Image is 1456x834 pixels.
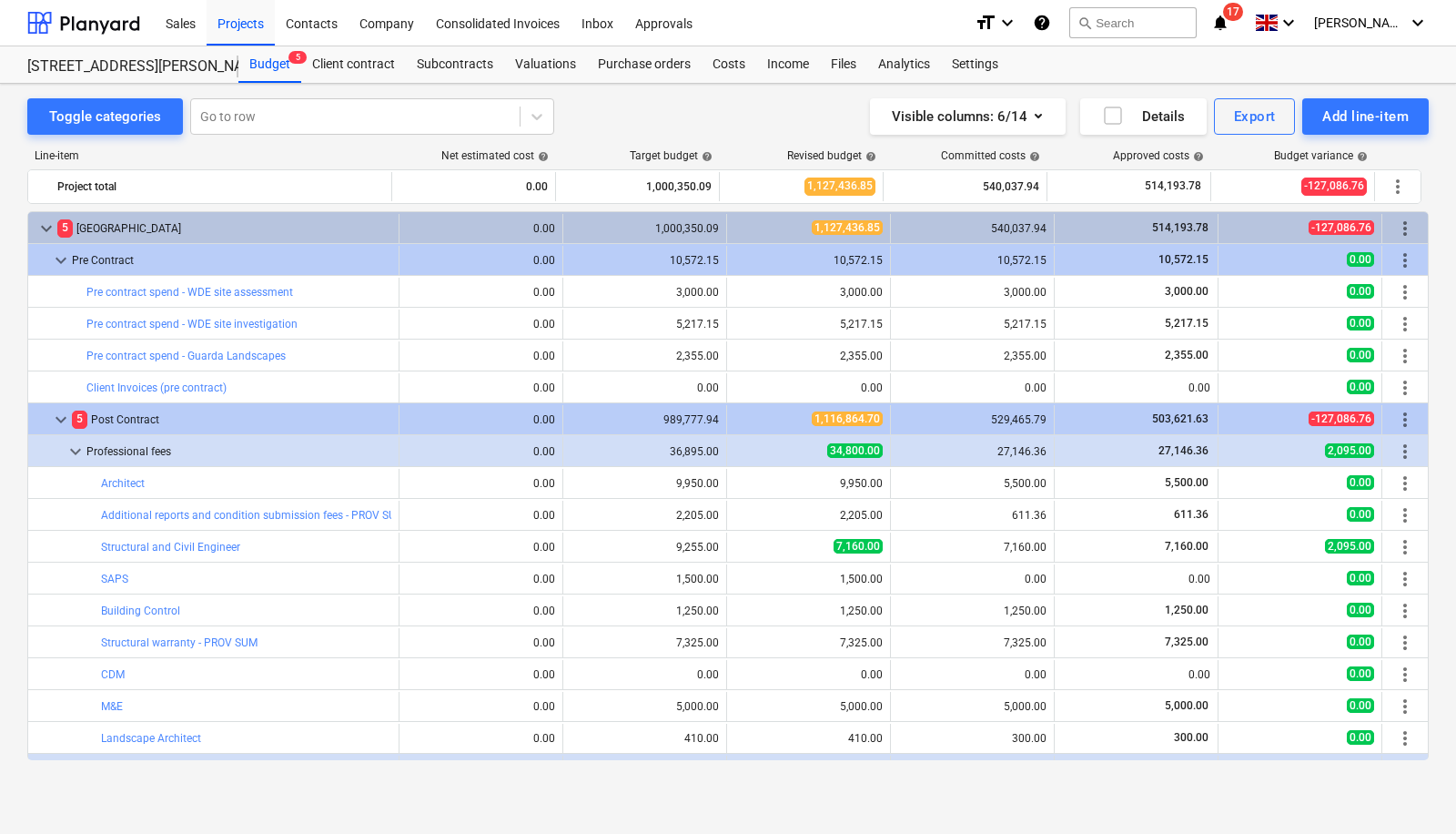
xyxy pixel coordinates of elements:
div: 540,037.94 [898,222,1046,235]
a: Client Invoices (pre contract) [86,381,227,394]
div: Valuations [504,46,587,83]
div: Purchase orders [587,46,702,83]
div: 0.00 [407,381,555,394]
div: Costs [702,46,756,83]
a: Settings [941,46,1009,83]
div: 0.00 [571,668,719,681]
div: 0.00 [399,172,548,201]
div: 7,160.00 [898,541,1046,554]
span: More actions [1394,281,1416,303]
span: 7,160.00 [1163,540,1210,553]
a: Structural and Civil Engineer [101,541,240,554]
i: notifications [1211,12,1229,34]
div: 0.00 [407,350,555,362]
div: 2,205.00 [571,509,719,522]
span: help [862,151,876,162]
a: SAPS [101,573,128,585]
span: 0.00 [1347,348,1374,362]
div: 0.00 [407,445,555,458]
div: Project total [57,172,384,201]
span: 0.00 [1347,284,1374,299]
button: Visible columns:6/14 [870,98,1066,135]
span: 0.00 [1347,730,1374,745]
button: Export [1214,98,1296,135]
span: 5 [288,51,307,64]
span: More actions [1394,473,1416,494]
a: CDM [101,668,125,681]
span: 514,193.78 [1150,221,1210,234]
span: 0.00 [1347,507,1374,522]
span: More actions [1394,249,1416,271]
div: 1,000,350.09 [571,222,719,235]
a: Pre contract spend - WDE site investigation [86,318,298,331]
div: 0.00 [407,636,555,649]
span: 514,193.78 [1143,178,1203,194]
a: Additional reports and condition submission fees - PROV SUM VO-004 [101,509,444,522]
div: Budget variance [1274,149,1368,162]
div: 410.00 [734,732,883,745]
i: format_size [975,12,996,34]
div: 0.00 [1062,668,1210,681]
span: help [1189,151,1204,162]
span: 7,325.00 [1163,636,1210,648]
div: 10,572.15 [734,254,883,267]
div: 0.00 [407,732,555,745]
span: 611.36 [1172,508,1210,521]
span: -127,086.76 [1309,220,1374,235]
div: 0.00 [407,318,555,331]
span: 5,217.15 [1163,317,1210,330]
span: 2,355.00 [1163,349,1210,361]
div: Visible columns : 6/14 [892,105,1044,128]
span: 0.00 [1347,316,1374,331]
iframe: Chat Widget [1365,747,1456,834]
span: More actions [1394,696,1416,717]
div: 3,000.00 [898,286,1046,299]
div: 5,217.15 [571,318,719,331]
div: 1,000,350.09 [563,172,712,201]
div: 0.00 [407,668,555,681]
div: 0.00 [407,286,555,299]
span: -127,086.76 [1309,412,1374,426]
div: 2,355.00 [571,350,719,362]
a: Architect [101,477,145,490]
a: Analytics [867,46,941,83]
span: keyboard_arrow_down [50,409,72,431]
div: 0.00 [407,222,555,235]
span: 1,250.00 [1163,604,1210,616]
div: 2,355.00 [734,350,883,362]
div: 5,500.00 [898,477,1046,490]
div: 0.00 [407,413,555,426]
div: 0.00 [734,381,883,394]
div: 9,950.00 [734,477,883,490]
div: 611.36 [898,509,1046,522]
button: Toggle categories [27,98,183,135]
div: Net estimated cost [441,149,549,162]
span: 17 [1223,3,1243,21]
a: Income [756,46,820,83]
span: search [1077,15,1092,30]
a: Landscape Architect [101,732,201,745]
button: Details [1080,98,1207,135]
span: More actions [1394,377,1416,399]
span: 0.00 [1347,571,1374,585]
div: 7,325.00 [571,636,719,649]
span: help [1353,151,1368,162]
div: 2,355.00 [898,350,1046,362]
div: 529,465.79 [898,413,1046,426]
div: 0.00 [407,477,555,490]
a: Client contract [301,46,406,83]
span: 1,116,864.70 [812,412,883,426]
div: Pre Contract [72,246,391,275]
span: keyboard_arrow_down [65,759,86,781]
div: 0.00 [734,668,883,681]
a: Subcontracts [406,46,504,83]
span: [PERSON_NAME] [1314,15,1405,30]
a: Pre contract spend - WDE site assessment [86,286,293,299]
div: 0.00 [898,381,1046,394]
span: 503,621.63 [1150,412,1210,425]
span: 0.00 [1347,475,1374,490]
